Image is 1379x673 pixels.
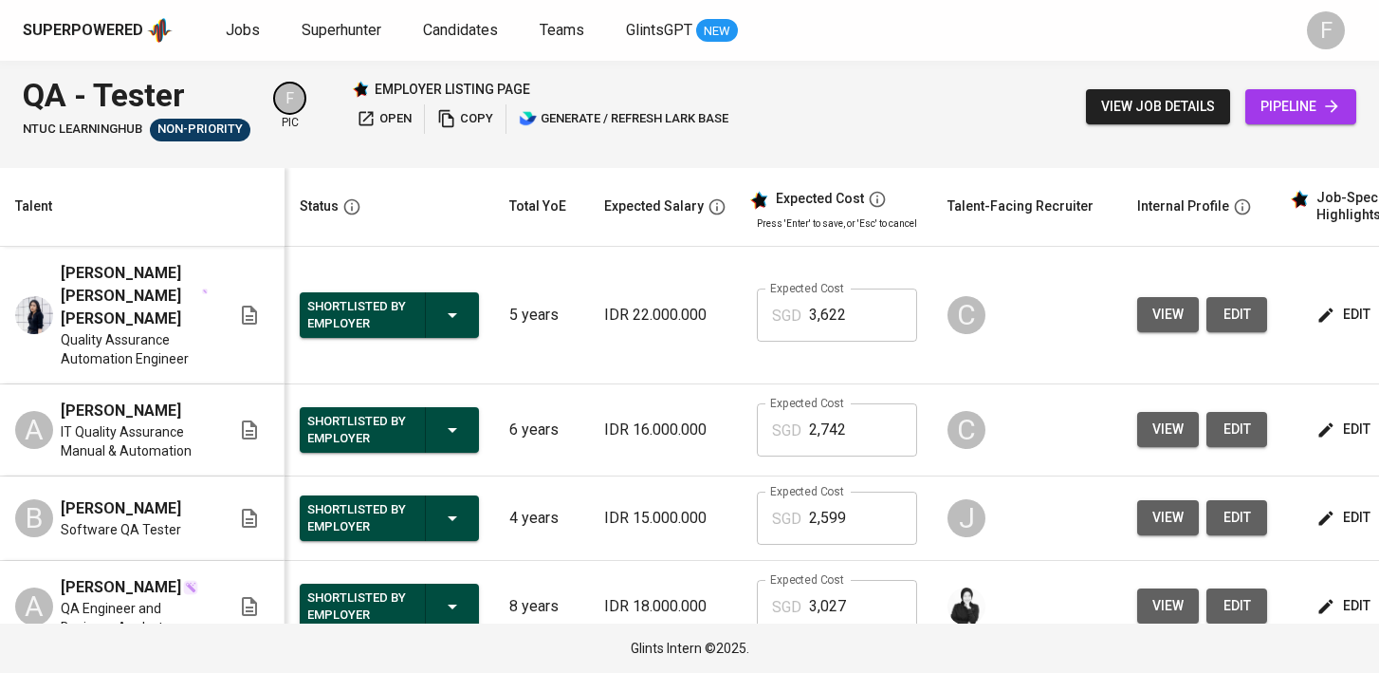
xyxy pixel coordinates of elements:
[749,191,768,210] img: glints_star.svg
[352,81,369,98] img: Glints Star
[307,294,410,336] div: Shortlisted by Employer
[273,82,306,115] div: F
[300,407,479,453] button: Shortlisted by Employer
[1137,412,1199,447] button: view
[1137,500,1199,535] button: view
[1101,95,1215,119] span: view job details
[519,108,728,130] span: generate / refresh lark base
[183,580,198,595] img: magic_wand.svg
[357,108,412,130] span: open
[150,121,250,139] span: Non-Priority
[423,21,498,39] span: Candidates
[509,304,574,327] p: 5 years
[61,520,181,539] span: Software QA Tester
[61,422,208,460] span: IT Quality Assurance Manual & Automation
[1152,418,1184,441] span: view
[302,21,381,39] span: Superhunter
[1313,500,1378,535] button: edit
[947,499,985,537] div: J
[772,508,801,531] p: SGD
[626,21,692,39] span: GlintsGPT
[300,195,339,218] div: Status
[757,216,917,231] p: Press 'Enter' to save, or 'Esc' to cancel
[509,595,574,618] p: 8 years
[307,497,410,539] div: Shortlisted by Employer
[772,596,801,619] p: SGD
[1206,500,1267,535] a: edit
[352,104,416,134] button: open
[519,109,538,128] img: lark
[1320,303,1370,327] span: edit
[1260,95,1341,119] span: pipeline
[1222,418,1252,441] span: edit
[540,21,584,39] span: Teams
[1313,412,1378,447] button: edit
[604,304,726,327] p: IDR 22.000.000
[150,119,250,141] div: Sufficient Talents in Pipeline
[1245,89,1356,124] a: pipeline
[1152,594,1184,618] span: view
[604,507,726,530] p: IDR 15.000.000
[15,296,53,334] img: Linda Nur Anisa Amalia
[947,296,985,334] div: C
[61,330,208,368] span: Quality Assurance Automation Engineer
[61,576,181,599] span: [PERSON_NAME]
[772,420,801,442] p: SGD
[540,19,588,43] a: Teams
[15,499,53,537] div: B
[226,21,260,39] span: Jobs
[147,16,173,45] img: app logo
[696,22,738,41] span: NEW
[1313,589,1378,624] button: edit
[772,305,801,327] p: SGD
[1152,506,1184,530] span: view
[423,19,502,43] a: Candidates
[509,195,566,218] div: Total YoE
[1206,589,1267,624] button: edit
[61,262,200,330] span: [PERSON_NAME] [PERSON_NAME] [PERSON_NAME]
[300,584,479,629] button: Shortlisted by Employer
[1152,303,1184,327] span: view
[1222,303,1252,327] span: edit
[23,20,143,42] div: Superpowered
[947,195,1094,218] div: Talent-Facing Recruiter
[1137,195,1229,218] div: Internal Profile
[1222,594,1252,618] span: edit
[514,104,733,134] button: lark generate / refresh lark base
[1320,418,1370,441] span: edit
[947,411,985,449] div: C
[23,16,173,45] a: Superpoweredapp logo
[1137,297,1199,332] button: view
[1222,506,1252,530] span: edit
[15,588,53,626] div: A
[437,108,493,130] span: copy
[604,595,726,618] p: IDR 18.000.000
[1307,11,1345,49] div: F
[307,586,410,627] div: Shortlisted by Employer
[1137,589,1199,624] button: view
[626,19,738,43] a: GlintsGPT NEW
[509,419,574,441] p: 6 years
[202,289,208,294] img: magic_wand.svg
[61,497,181,520] span: [PERSON_NAME]
[776,191,864,208] div: Expected Cost
[15,195,52,218] div: Talent
[1320,594,1370,618] span: edit
[375,80,530,99] p: employer listing page
[300,292,479,338] button: Shortlisted by Employer
[509,507,574,530] p: 4 years
[1206,297,1267,332] button: edit
[23,121,142,139] span: NTUC LearningHub
[1313,297,1378,332] button: edit
[1206,412,1267,447] button: edit
[15,411,53,449] div: A
[1320,506,1370,530] span: edit
[947,588,985,626] img: medwi@glints.com
[23,72,250,119] div: QA - Tester
[604,419,726,441] p: IDR 16.000.000
[432,104,498,134] button: copy
[300,495,479,541] button: Shortlisted by Employer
